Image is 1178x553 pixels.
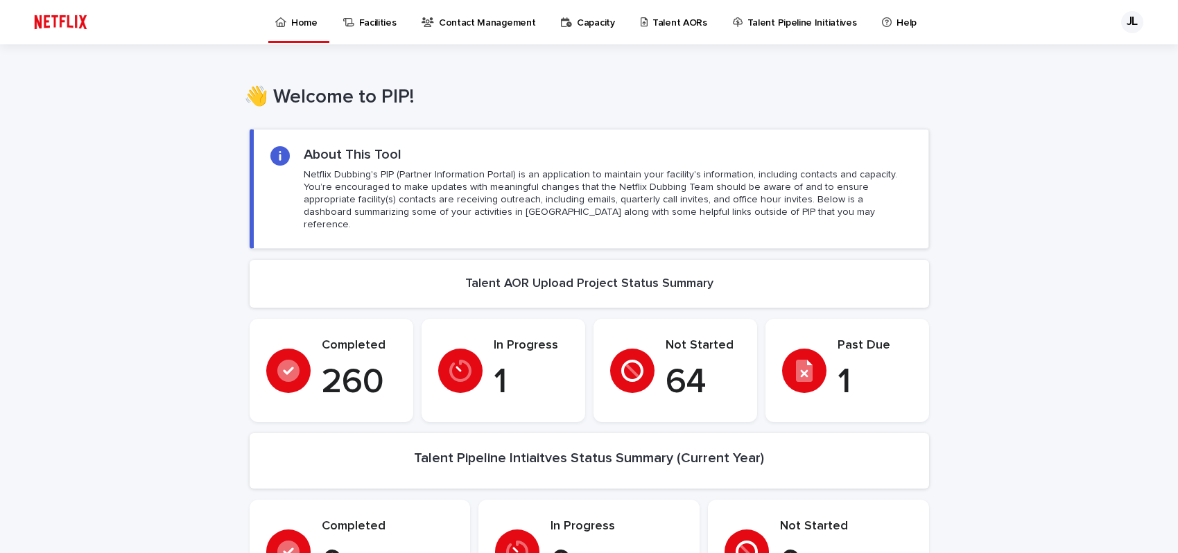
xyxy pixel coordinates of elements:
p: Not Started [780,519,912,534]
h2: Talent Pipeline Intiaitves Status Summary (Current Year) [414,450,764,466]
p: Completed [322,338,397,353]
h2: About This Tool [304,146,401,163]
p: Completed [322,519,454,534]
h1: 👋 Welcome to PIP! [244,86,924,109]
p: Past Due [838,338,912,353]
p: In Progress [494,338,569,353]
p: 1 [494,362,569,403]
h2: Talent AOR Upload Project Status Summary [465,276,713,292]
p: 64 [666,362,740,403]
p: Netflix Dubbing's PIP (Partner Information Portal) is an application to maintain your facility's ... [304,168,911,231]
p: In Progress [551,519,683,534]
div: JL [1121,11,1143,33]
p: Not Started [666,338,740,353]
img: ifQbXi3ZQGMSEF7WDB7W [28,8,94,36]
p: 1 [838,362,912,403]
p: 260 [322,362,397,403]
